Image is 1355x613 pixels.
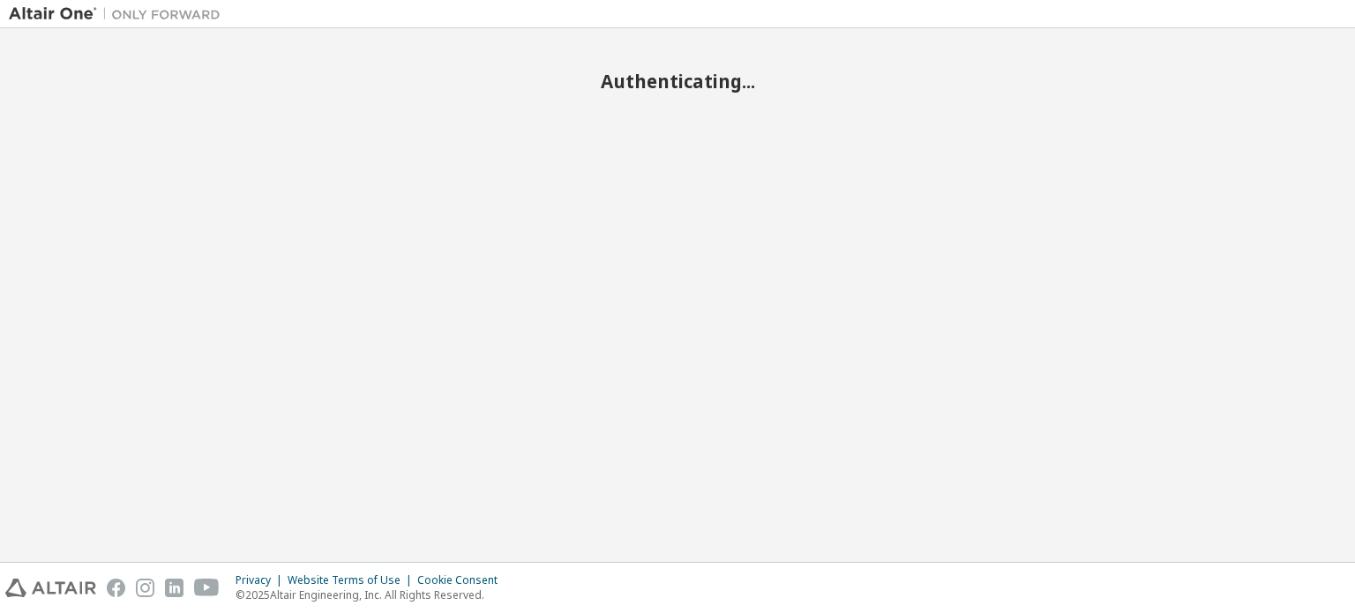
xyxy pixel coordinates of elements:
[236,573,288,587] div: Privacy
[9,5,229,23] img: Altair One
[165,579,183,597] img: linkedin.svg
[236,587,508,602] p: © 2025 Altair Engineering, Inc. All Rights Reserved.
[5,579,96,597] img: altair_logo.svg
[136,579,154,597] img: instagram.svg
[194,579,220,597] img: youtube.svg
[288,573,417,587] div: Website Terms of Use
[9,70,1346,93] h2: Authenticating...
[107,579,125,597] img: facebook.svg
[417,573,508,587] div: Cookie Consent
